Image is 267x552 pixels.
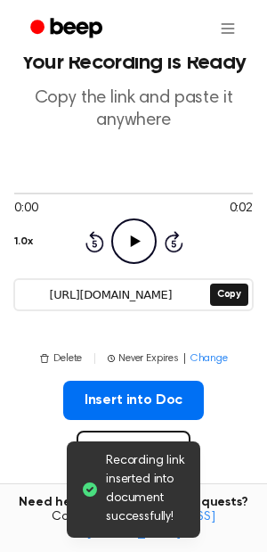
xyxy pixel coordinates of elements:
[106,452,186,527] span: Recording link inserted into document successfully!
[86,511,215,540] a: [EMAIL_ADDRESS][DOMAIN_NAME]
[182,350,187,367] span: |
[77,431,190,474] button: Record
[190,350,228,367] span: Change
[206,7,249,50] button: Open menu
[14,52,253,73] h1: Your Recording is Ready
[18,12,118,46] a: Beep
[108,350,228,367] button: Never Expires|Change
[210,284,248,306] button: Copy
[14,200,37,218] span: 0:00
[39,350,82,367] button: Delete
[63,381,205,420] button: Insert into Doc
[14,227,32,257] button: 1.0x
[93,350,97,367] span: |
[14,87,253,132] p: Copy the link and paste it anywhere
[230,200,253,218] span: 0:02
[11,510,256,541] span: Contact us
